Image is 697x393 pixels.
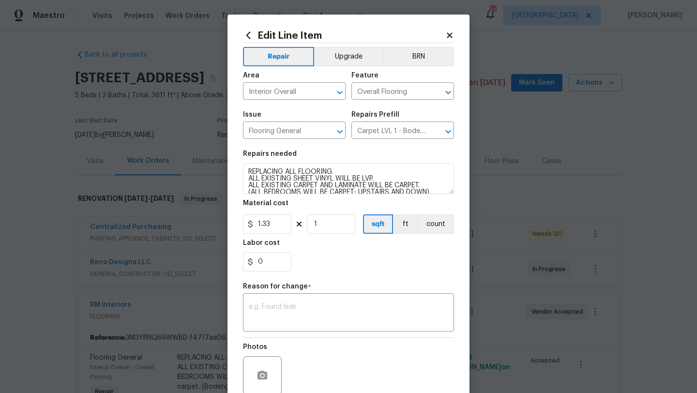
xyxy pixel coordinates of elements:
[333,125,347,138] button: Open
[441,125,455,138] button: Open
[418,214,454,234] button: count
[333,86,347,99] button: Open
[243,72,259,79] h5: Area
[243,47,314,66] button: Repair
[351,111,399,118] h5: Repairs Prefill
[243,240,280,246] h5: Labor cost
[314,47,383,66] button: Upgrade
[393,214,418,234] button: ft
[243,163,454,194] textarea: REPLACING ALL FLOORING. ALL EXISTING SHEET VINYL WILL BE LVP. ALL EXISTING CARPET AND LAMINATE WI...
[243,283,308,290] h5: Reason for change
[441,86,455,99] button: Open
[243,111,261,118] h5: Issue
[383,47,454,66] button: BRN
[243,30,445,41] h2: Edit Line Item
[243,151,297,157] h5: Repairs needed
[243,200,288,207] h5: Material cost
[351,72,379,79] h5: Feature
[243,344,267,350] h5: Photos
[363,214,393,234] button: sqft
